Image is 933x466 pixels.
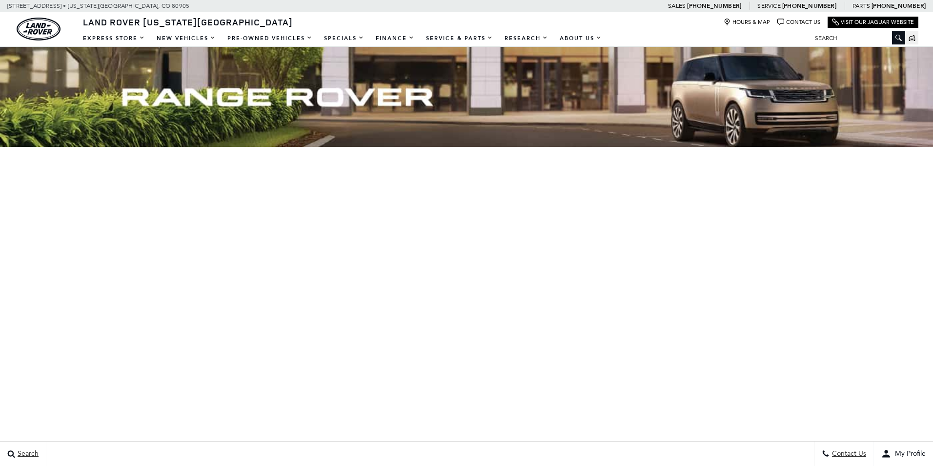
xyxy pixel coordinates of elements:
[852,2,870,9] span: Parts
[151,30,222,47] a: New Vehicles
[77,30,608,47] nav: Main Navigation
[872,2,926,10] a: [PHONE_NUMBER]
[7,2,189,9] a: [STREET_ADDRESS] • [US_STATE][GEOGRAPHIC_DATA], CO 80905
[15,450,39,458] span: Search
[830,450,866,458] span: Contact Us
[17,18,61,41] a: land-rover
[724,19,770,26] a: Hours & Map
[687,2,741,10] a: [PHONE_NUMBER]
[370,30,420,47] a: Finance
[874,442,933,466] button: user-profile-menu
[499,30,554,47] a: Research
[318,30,370,47] a: Specials
[554,30,608,47] a: About Us
[420,30,499,47] a: Service & Parts
[77,30,151,47] a: EXPRESS STORE
[77,16,299,28] a: Land Rover [US_STATE][GEOGRAPHIC_DATA]
[808,32,905,44] input: Search
[83,16,293,28] span: Land Rover [US_STATE][GEOGRAPHIC_DATA]
[757,2,780,9] span: Service
[782,2,836,10] a: [PHONE_NUMBER]
[17,18,61,41] img: Land Rover
[668,2,686,9] span: Sales
[777,19,820,26] a: Contact Us
[222,30,318,47] a: Pre-Owned Vehicles
[832,19,914,26] a: Visit Our Jaguar Website
[891,450,926,458] span: My Profile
